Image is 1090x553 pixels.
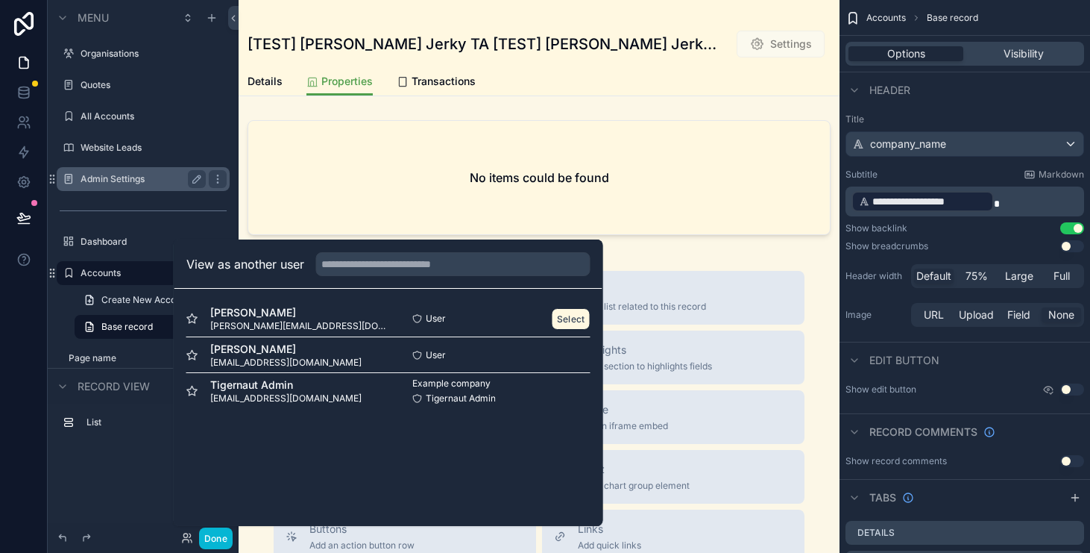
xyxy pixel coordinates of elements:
span: URL [924,307,944,322]
span: [EMAIL_ADDRESS][DOMAIN_NAME] [210,357,362,369]
span: Base record [101,321,153,333]
span: Buttons [309,522,415,537]
span: Upload [959,307,994,322]
span: Field [1007,307,1030,322]
span: Transactions [412,74,476,89]
button: company_name [845,131,1084,157]
h1: [TEST] [PERSON_NAME] Jerky TA [TEST] [PERSON_NAME] Jerky LTD [248,34,719,54]
span: Edit button [869,353,939,368]
span: Visibility [1004,46,1044,61]
label: Organisations [81,48,227,60]
span: Header [869,83,910,98]
a: Base record [75,315,230,339]
a: Create New Account [75,288,230,312]
span: User [426,313,446,325]
span: [EMAIL_ADDRESS][DOMAIN_NAME] [210,393,362,404]
a: Details [248,68,283,98]
button: Select [552,308,590,330]
span: Highlights [578,343,712,357]
label: Quotes [81,79,227,91]
span: Chart [578,462,690,477]
label: Dashboard [81,236,227,248]
span: List [578,283,706,298]
span: Add an iframe embed [578,420,668,432]
span: Add an action button row [309,540,415,552]
label: List [86,416,224,428]
span: Links [578,522,641,537]
span: Accounts [866,12,906,24]
span: Options [887,46,925,61]
span: 75% [965,269,988,284]
span: Properties [321,74,373,89]
span: Full [1053,269,1070,284]
span: Default [916,269,951,284]
span: Tabs [869,490,896,505]
label: Image [845,309,905,321]
label: Subtitle [845,169,878,181]
span: [PERSON_NAME][EMAIL_ADDRESS][DOMAIN_NAME] [210,320,388,332]
label: Header width [845,270,905,282]
span: iframe [578,402,668,417]
div: scrollable content [48,404,239,449]
div: Show record comments [845,455,947,467]
span: Add a list related to this record [578,301,706,313]
span: Example company [412,378,496,390]
span: Markdown [1039,169,1084,181]
span: Record view [78,379,150,394]
label: Details [857,527,895,539]
label: Show edit button [845,384,916,396]
label: Page name [69,352,206,364]
span: Add quick links [578,540,641,552]
label: Admin Settings [81,173,200,185]
div: scrollable content [845,187,1084,216]
span: Menu [78,10,109,25]
span: Record comments [869,425,977,440]
span: [PERSON_NAME] [210,305,388,320]
button: HighlightsAdd a section to highlights fields [542,331,804,384]
span: company_name [870,137,946,151]
div: Show backlink [845,222,907,234]
button: iframeAdd an iframe embed [542,390,804,444]
label: All Accounts [81,110,227,122]
a: Transactions [397,68,476,98]
a: Properties [306,68,373,96]
span: Base record [927,12,978,24]
span: Tigernaut Admin [210,378,362,393]
a: Markdown [1024,169,1084,181]
span: Create New Account [101,294,189,306]
label: Title [845,113,1084,125]
label: Website Leads [81,142,227,154]
h2: View as another user [186,255,304,273]
span: Details [248,74,283,89]
label: Accounts [81,267,200,279]
span: Tigernaut Admin [426,393,496,404]
button: ListAdd a list related to this record [542,271,804,325]
span: User [426,349,446,361]
span: Add a section to highlights fields [578,360,712,372]
span: Add a chart group element [578,480,690,492]
span: Large [1005,269,1033,284]
span: [PERSON_NAME] [210,342,362,357]
span: None [1048,307,1074,322]
button: Done [199,528,233,549]
button: ChartAdd a chart group element [542,450,804,504]
div: Show breadcrumbs [845,240,928,252]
